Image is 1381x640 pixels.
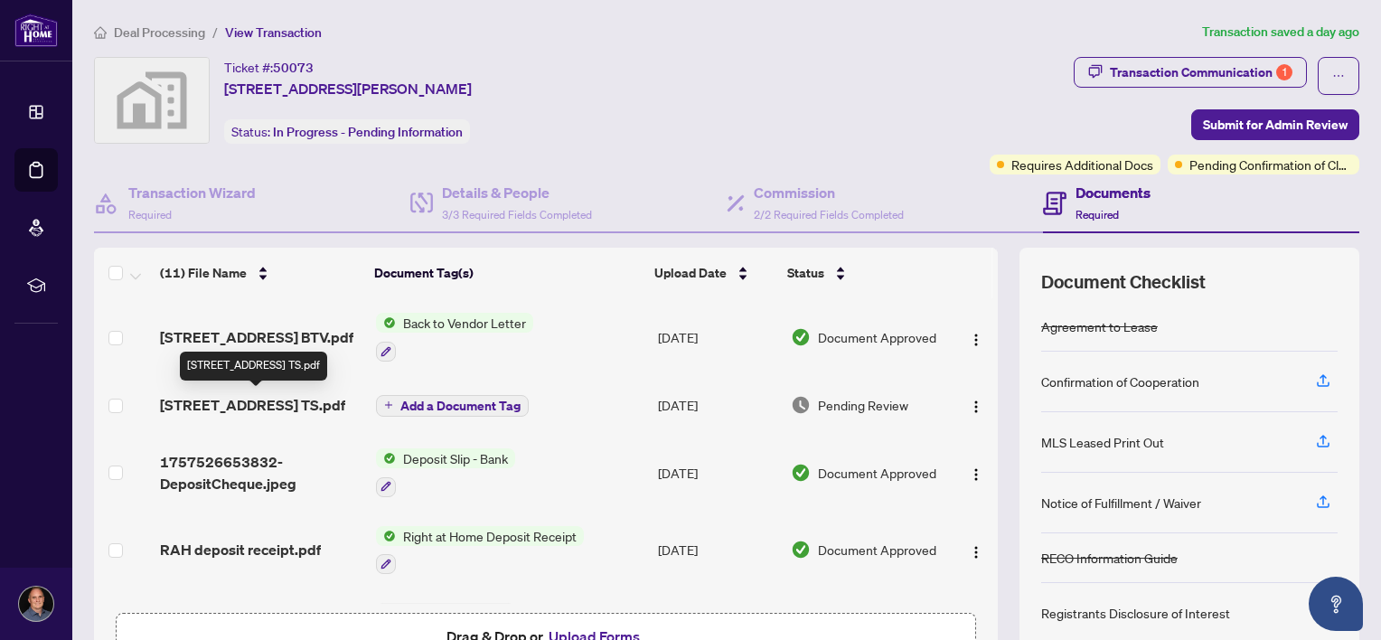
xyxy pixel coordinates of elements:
th: Upload Date [647,248,779,298]
th: Document Tag(s) [367,248,647,298]
span: Required [128,208,172,221]
li: / [212,22,218,42]
button: Add a Document Tag [376,395,529,417]
span: Document Approved [818,327,936,347]
td: [DATE] [651,376,784,434]
span: home [94,26,107,39]
span: 2/2 Required Fields Completed [754,208,904,221]
span: 3/3 Required Fields Completed [442,208,592,221]
span: Pending Confirmation of Closing [1189,155,1352,174]
span: View Transaction [225,24,322,41]
span: Submit for Admin Review [1203,110,1348,139]
div: 1 [1276,64,1292,80]
th: (11) File Name [153,248,367,298]
span: Add a Document Tag [400,400,521,412]
span: Document Approved [818,463,936,483]
button: Add a Document Tag [376,393,529,417]
span: Pending Review [818,395,908,415]
span: Right at Home Deposit Receipt [396,526,584,546]
span: [STREET_ADDRESS] BTV.pdf [160,326,353,348]
h4: Documents [1076,182,1151,203]
img: Status Icon [376,448,396,468]
h4: Commission [754,182,904,203]
div: Notice of Fulfillment / Waiver [1041,493,1201,513]
img: Profile Icon [19,587,53,621]
div: Ticket #: [224,57,314,78]
td: [DATE] [651,298,784,376]
span: [STREET_ADDRESS][PERSON_NAME] [224,78,472,99]
img: Logo [969,333,983,347]
img: Document Status [791,395,811,415]
span: Deposit Slip - Bank [396,603,515,623]
span: ellipsis [1332,70,1345,82]
span: In Progress - Pending Information [273,124,463,140]
img: svg%3e [95,58,209,143]
span: Document Checklist [1041,269,1206,295]
button: Open asap [1309,577,1363,631]
span: [STREET_ADDRESS] TS.pdf [160,394,345,416]
span: Document Approved [818,540,936,560]
span: plus [384,400,393,409]
td: [DATE] [651,434,784,512]
img: Status Icon [376,603,396,623]
div: Status: [224,119,470,144]
span: 50073 [273,60,314,76]
div: MLS Leased Print Out [1041,432,1164,452]
span: Back to Vendor Letter [396,313,533,333]
article: Transaction saved a day ago [1202,22,1359,42]
div: Agreement to Lease [1041,316,1158,336]
span: Required [1076,208,1119,221]
span: 1757526653832-DepositCheque.jpeg [160,451,362,494]
button: Submit for Admin Review [1191,109,1359,140]
button: Status IconDeposit Slip - Bank [376,448,515,497]
img: Status Icon [376,313,396,333]
span: Status [787,263,824,283]
img: logo [14,14,58,47]
div: Registrants Disclosure of Interest [1041,603,1230,623]
div: RECO Information Guide [1041,548,1178,568]
span: (11) File Name [160,263,247,283]
img: Document Status [791,540,811,560]
img: Logo [969,467,983,482]
span: Deal Processing [114,24,205,41]
img: Status Icon [376,526,396,546]
div: Transaction Communication [1110,58,1292,87]
div: [STREET_ADDRESS] TS.pdf [180,352,327,381]
span: Requires Additional Docs [1011,155,1153,174]
th: Status [780,248,945,298]
button: Logo [962,458,991,487]
td: [DATE] [651,512,784,589]
span: Deposit Slip - Bank [396,448,515,468]
img: Logo [969,400,983,414]
h4: Transaction Wizard [128,182,256,203]
img: Logo [969,545,983,560]
span: Upload Date [654,263,727,283]
button: Status IconBack to Vendor Letter [376,313,533,362]
button: Logo [962,535,991,564]
button: Logo [962,391,991,419]
button: Transaction Communication1 [1074,57,1307,88]
button: Logo [962,323,991,352]
h4: Details & People [442,182,592,203]
img: Document Status [791,327,811,347]
div: Confirmation of Cooperation [1041,372,1199,391]
button: Status IconRight at Home Deposit Receipt [376,526,584,575]
span: RAH deposit receipt.pdf [160,539,321,560]
img: Document Status [791,463,811,483]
